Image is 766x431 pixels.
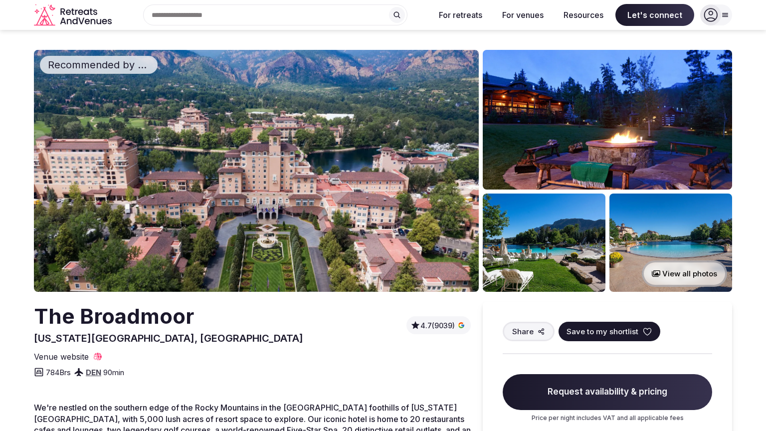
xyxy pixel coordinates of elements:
p: Price per night includes VAT and all applicable fees [503,414,712,423]
span: 784 Brs [46,367,71,378]
button: View all photos [642,260,727,287]
button: Resources [556,4,611,26]
span: 90 min [103,367,124,378]
span: [US_STATE][GEOGRAPHIC_DATA], [GEOGRAPHIC_DATA] [34,332,303,344]
span: Request availability & pricing [503,374,712,410]
img: Venue gallery photo [483,194,605,292]
button: 4.7(9039) [410,320,467,330]
span: Save to my shortlist [567,326,638,337]
a: DEN [86,368,101,377]
span: Recommended by Baby Bathwater [44,58,154,72]
button: Save to my shortlist [559,322,660,341]
img: Venue gallery photo [609,194,732,292]
a: Visit the homepage [34,4,114,26]
button: Share [503,322,555,341]
h2: The Broadmoor [34,302,303,331]
svg: Retreats and Venues company logo [34,4,114,26]
span: Venue website [34,351,89,362]
img: Venue gallery photo [483,50,732,190]
img: Venue cover photo [34,50,479,292]
a: Venue website [34,351,103,362]
span: Share [512,326,534,337]
div: Recommended by Baby Bathwater [40,56,158,74]
span: 4.7 (9039) [420,321,455,331]
button: For retreats [431,4,490,26]
span: Let's connect [615,4,694,26]
button: For venues [494,4,552,26]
